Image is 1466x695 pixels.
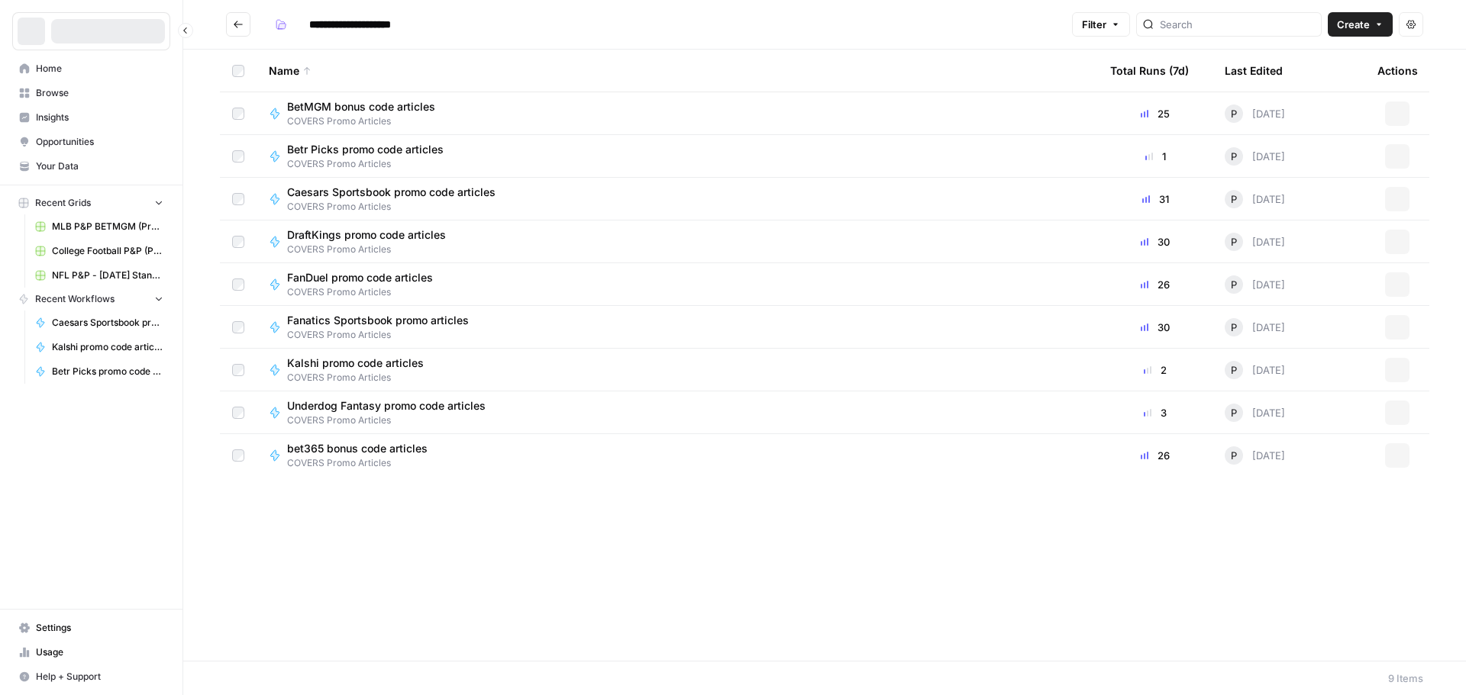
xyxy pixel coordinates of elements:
a: Settings [12,616,170,640]
span: Opportunities [36,135,163,149]
span: P [1231,405,1237,420]
div: 1 [1110,149,1200,164]
div: [DATE] [1225,147,1285,166]
span: P [1231,234,1237,249]
span: BetMGM bonus code articles [287,99,435,114]
span: Underdog Fantasy promo code articles [287,398,486,413]
span: Betr Picks promo code articles [287,142,444,157]
button: Help + Support [12,664,170,689]
div: [DATE] [1225,318,1285,336]
span: Caesars Sportsbook promo code articles (SI Betting) [52,316,163,330]
span: FanDuel promo code articles [287,270,433,285]
a: Kalshi promo code articlesCOVERS Promo Articles [269,356,1086,385]
span: Help + Support [36,670,163,684]
a: Opportunities [12,130,170,154]
span: Betr Picks promo code articles [52,365,163,378]
div: 2 [1110,362,1200,378]
a: Caesars Sportsbook promo code articlesCOVERS Promo Articles [269,185,1086,214]
span: P [1231,277,1237,292]
span: P [1231,149,1237,164]
span: Recent Grids [35,196,91,210]
span: Fanatics Sportsbook promo articles [287,313,469,328]
button: Create [1328,12,1393,37]
span: Usage [36,645,163,659]
div: 9 Items [1388,671,1423,686]
a: MLB P&P BETMGM (Production) Grid (1) [28,214,170,239]
div: 30 [1110,234,1200,249]
div: [DATE] [1225,275,1285,294]
span: Filter [1082,17,1106,32]
div: Actions [1377,50,1418,92]
span: Settings [36,621,163,635]
button: Recent Workflows [12,288,170,310]
div: Last Edited [1225,50,1283,92]
span: P [1231,191,1237,207]
span: Kalshi promo code articles [287,356,424,371]
input: Search [1160,17,1315,32]
div: Total Runs (7d) [1110,50,1189,92]
a: NFL P&P - [DATE] Standard (Production) Grid (1) [28,263,170,288]
div: [DATE] [1225,446,1285,465]
a: Usage [12,640,170,664]
a: Your Data [12,154,170,179]
a: Underdog Fantasy promo code articlesCOVERS Promo Articles [269,398,1086,427]
span: Home [36,62,163,76]
div: [DATE] [1225,190,1285,208]
a: Fanatics Sportsbook promo articlesCOVERS Promo Articles [269,313,1086,342]
a: Browse [12,81,170,105]
span: COVERS Promo Articles [287,456,440,470]
a: FanDuel promo code articlesCOVERS Promo Articles [269,270,1086,299]
a: Kalshi promo code articles [28,335,170,359]
div: [DATE] [1225,233,1285,251]
div: 25 [1110,106,1200,121]
span: DraftKings promo code articles [287,227,446,243]
span: P [1231,362,1237,378]
a: BetMGM bonus code articlesCOVERS Promo Articles [269,99,1086,128]
a: bet365 bonus code articlesCOVERS Promo Articles [269,441,1086,470]
span: Kalshi promo code articles [52,340,163,354]
a: College Football P&P (Production) Grid (1) [28,239,170,263]
span: P [1231,106,1237,121]
div: [DATE] [1225,404,1285,422]
a: Betr Picks promo code articles [28,359,170,384]
span: NFL P&P - [DATE] Standard (Production) Grid (1) [52,269,163,282]
span: MLB P&P BETMGM (Production) Grid (1) [52,220,163,233]
a: Betr Picks promo code articlesCOVERS Promo Articles [269,142,1086,171]
a: Caesars Sportsbook promo code articles (SI Betting) [28,310,170,335]
span: Caesars Sportsbook promo code articles [287,185,496,200]
div: [DATE] [1225,105,1285,123]
span: Browse [36,86,163,100]
span: Your Data [36,159,163,173]
div: 31 [1110,191,1200,207]
div: 26 [1110,277,1200,292]
span: Create [1337,17,1370,32]
span: COVERS Promo Articles [287,157,456,171]
button: Go back [226,12,250,37]
a: Home [12,56,170,81]
div: [DATE] [1225,361,1285,379]
a: DraftKings promo code articlesCOVERS Promo Articles [269,227,1086,256]
div: 30 [1110,320,1200,335]
span: COVERS Promo Articles [287,328,481,342]
span: COVERS Promo Articles [287,243,458,256]
span: Recent Workflows [35,292,115,306]
span: P [1231,448,1237,463]
span: COVERS Promo Articles [287,200,508,214]
div: 26 [1110,448,1200,463]
button: Recent Grids [12,191,170,214]
span: COVERS Promo Articles [287,413,498,427]
a: Insights [12,105,170,130]
span: P [1231,320,1237,335]
span: COVERS Promo Articles [287,114,447,128]
div: 3 [1110,405,1200,420]
span: Insights [36,111,163,124]
div: Name [269,50,1086,92]
button: Filter [1072,12,1130,37]
span: bet365 bonus code articles [287,441,428,456]
span: COVERS Promo Articles [287,371,436,385]
span: COVERS Promo Articles [287,285,445,299]
span: College Football P&P (Production) Grid (1) [52,244,163,258]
